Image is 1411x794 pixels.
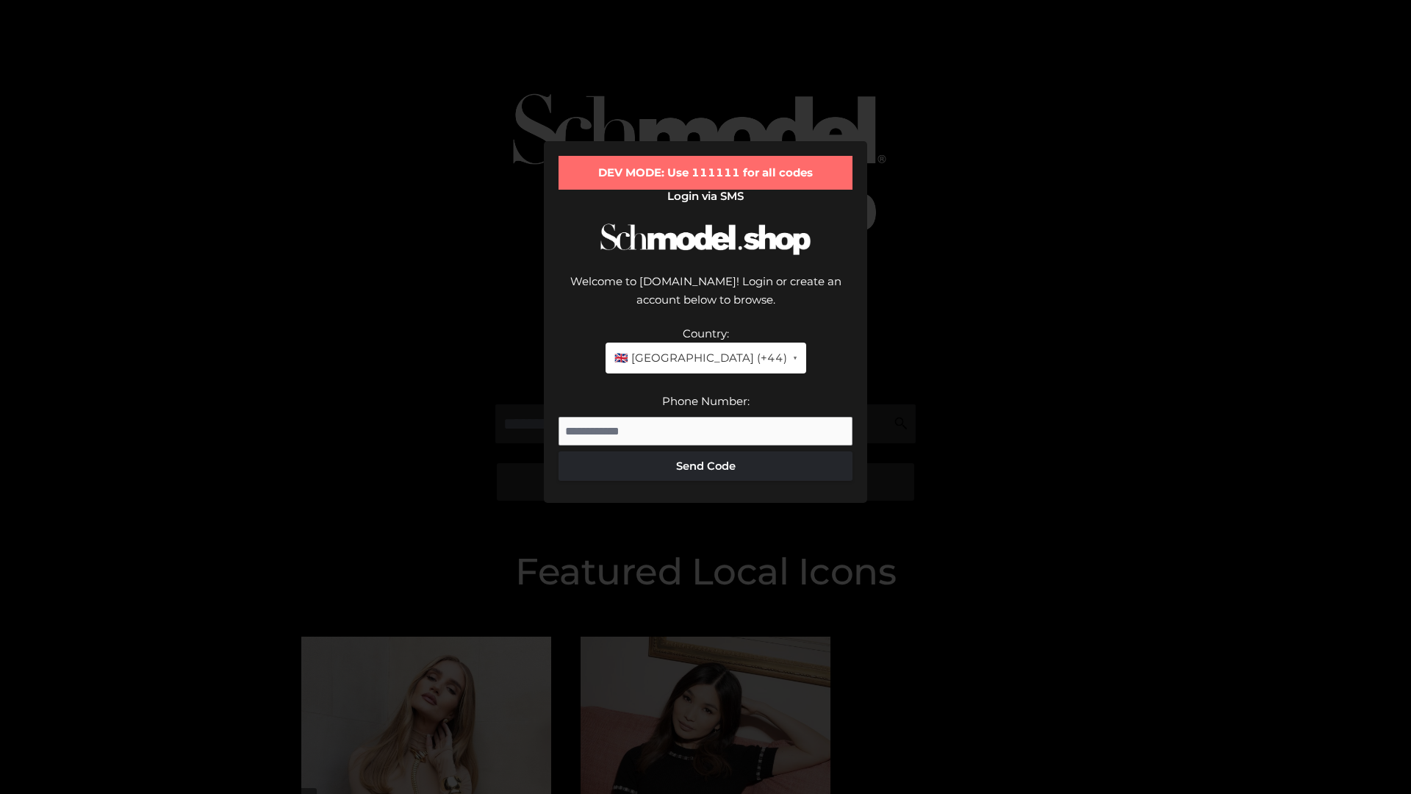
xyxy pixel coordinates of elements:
div: DEV MODE: Use 111111 for all codes [559,156,852,190]
h2: Login via SMS [559,190,852,203]
div: Welcome to [DOMAIN_NAME]! Login or create an account below to browse. [559,272,852,324]
label: Country: [683,326,729,340]
button: Send Code [559,451,852,481]
label: Phone Number: [662,394,750,408]
span: 🇬🇧 [GEOGRAPHIC_DATA] (+44) [614,348,787,368]
img: Schmodel Logo [595,210,816,268]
